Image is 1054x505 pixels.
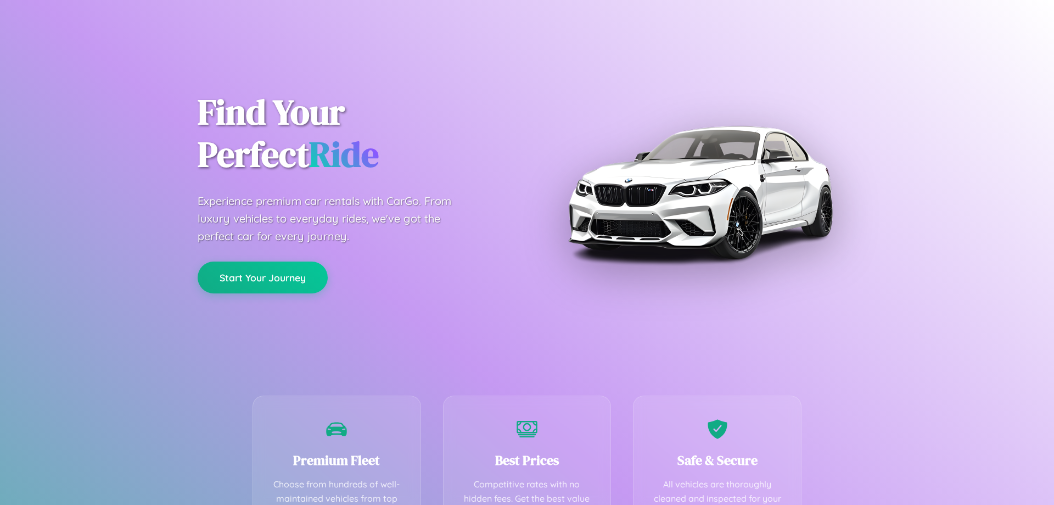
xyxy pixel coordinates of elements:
[198,91,511,176] h1: Find Your Perfect
[563,55,837,330] img: Premium BMW car rental vehicle
[460,451,595,469] h3: Best Prices
[309,130,379,178] span: Ride
[198,192,472,245] p: Experience premium car rentals with CarGo. From luxury vehicles to everyday rides, we've got the ...
[270,451,404,469] h3: Premium Fleet
[650,451,784,469] h3: Safe & Secure
[198,262,328,293] button: Start Your Journey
